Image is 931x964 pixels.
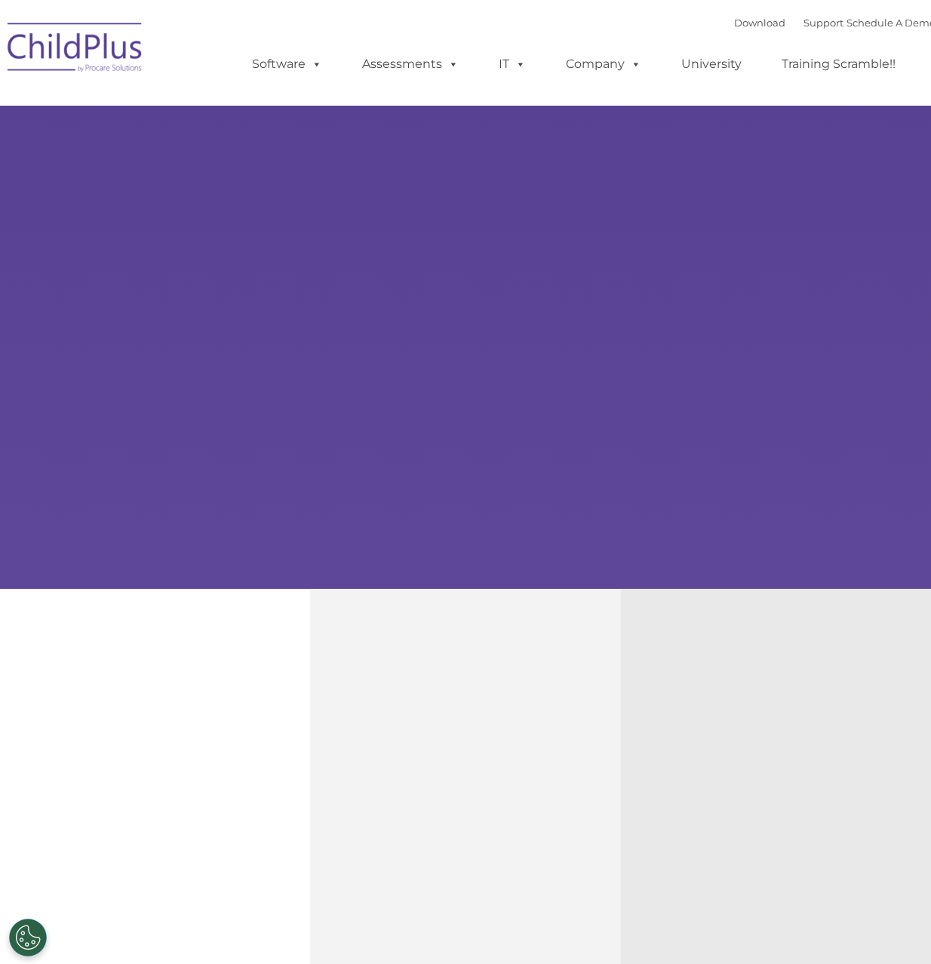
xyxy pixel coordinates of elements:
[347,49,474,79] a: Assessments
[9,919,47,956] button: Cookies Settings
[484,49,541,79] a: IT
[803,17,843,29] a: Support
[551,49,656,79] a: Company
[734,17,785,29] a: Download
[666,49,757,79] a: University
[767,49,911,79] a: Training Scramble!!
[237,49,337,79] a: Software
